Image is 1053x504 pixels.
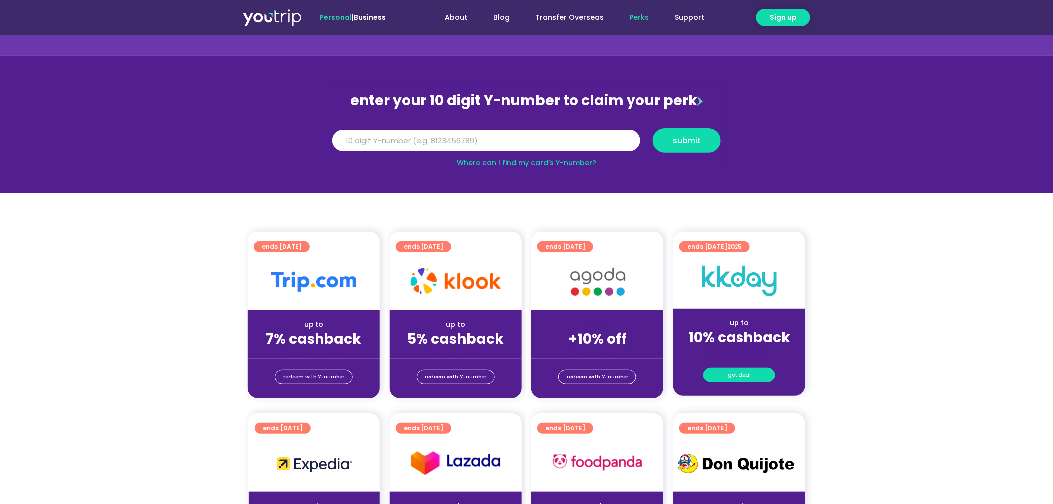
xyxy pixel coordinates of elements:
[588,319,607,329] span: up to
[537,241,593,252] a: ends [DATE]
[332,130,640,152] input: 10 digit Y-number (e.g. 8123456789)
[688,328,790,347] strong: 10% cashback
[254,241,310,252] a: ends [DATE]
[404,241,443,252] span: ends [DATE]
[457,158,596,168] a: Where can I find my card’s Y-number?
[653,128,721,153] button: submit
[679,423,735,434] a: ends [DATE]
[404,423,443,434] span: ends [DATE]
[319,12,352,22] span: Personal
[327,88,726,114] div: enter your 10 digit Y-number to claim your perk
[480,8,523,27] a: Blog
[558,370,636,384] a: redeem with Y-number
[770,12,797,23] span: Sign up
[727,242,742,251] span: 2025
[679,241,750,252] a: ends [DATE]2025
[681,318,797,328] div: up to
[673,137,701,144] span: submit
[396,423,451,434] a: ends [DATE]
[568,329,627,349] strong: +10% off
[283,370,344,384] span: redeem with Y-number
[256,348,372,359] div: (for stays only)
[255,423,311,434] a: ends [DATE]
[398,348,514,359] div: (for stays only)
[275,370,353,384] a: redeem with Y-number
[687,241,742,252] span: ends [DATE]
[319,12,386,22] span: |
[262,241,302,252] span: ends [DATE]
[417,370,495,384] a: redeem with Y-number
[617,8,662,27] a: Perks
[398,319,514,330] div: up to
[662,8,717,27] a: Support
[354,12,386,22] a: Business
[432,8,480,27] a: About
[396,241,451,252] a: ends [DATE]
[256,319,372,330] div: up to
[728,368,751,382] span: get deal
[263,423,303,434] span: ends [DATE]
[567,370,628,384] span: redeem with Y-number
[545,423,585,434] span: ends [DATE]
[523,8,617,27] a: Transfer Overseas
[332,128,721,160] form: Y Number
[687,423,727,434] span: ends [DATE]
[537,423,593,434] a: ends [DATE]
[545,241,585,252] span: ends [DATE]
[266,329,362,349] strong: 7% cashback
[703,368,775,382] a: get deal
[681,347,797,357] div: (for stays only)
[408,329,504,349] strong: 5% cashback
[539,348,655,359] div: (for stays only)
[413,8,717,27] nav: Menu
[425,370,486,384] span: redeem with Y-number
[756,9,810,26] a: Sign up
